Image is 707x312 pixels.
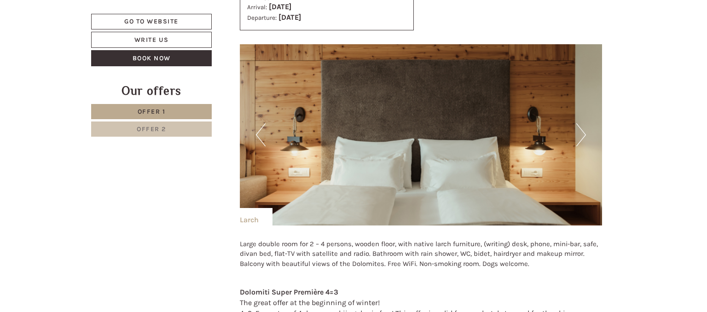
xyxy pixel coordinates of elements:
[240,208,272,225] div: Larch
[247,14,277,21] small: Departure:
[91,14,212,29] a: Go to website
[269,2,291,11] b: [DATE]
[576,123,586,146] button: Next
[240,44,603,225] img: image
[165,7,197,23] div: [DATE]
[247,4,267,11] small: Arrival:
[240,239,603,269] p: Large double room for 2 – 4 persons, wooden floor, with native larch furniture, (writing) desk, p...
[14,45,107,51] small: 21:25
[91,50,212,66] a: Book now
[14,27,107,34] div: Hotel B&B Feldmessner
[137,125,166,133] span: Offer 2
[91,32,212,48] a: Write us
[7,25,111,53] div: Hello, how can we help you?
[313,243,362,259] button: Send
[240,287,603,298] div: Dolomiti Super Première 4=3
[256,123,266,146] button: Previous
[91,82,212,99] div: Our offers
[138,108,166,116] span: Offer 1
[278,13,301,22] b: [DATE]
